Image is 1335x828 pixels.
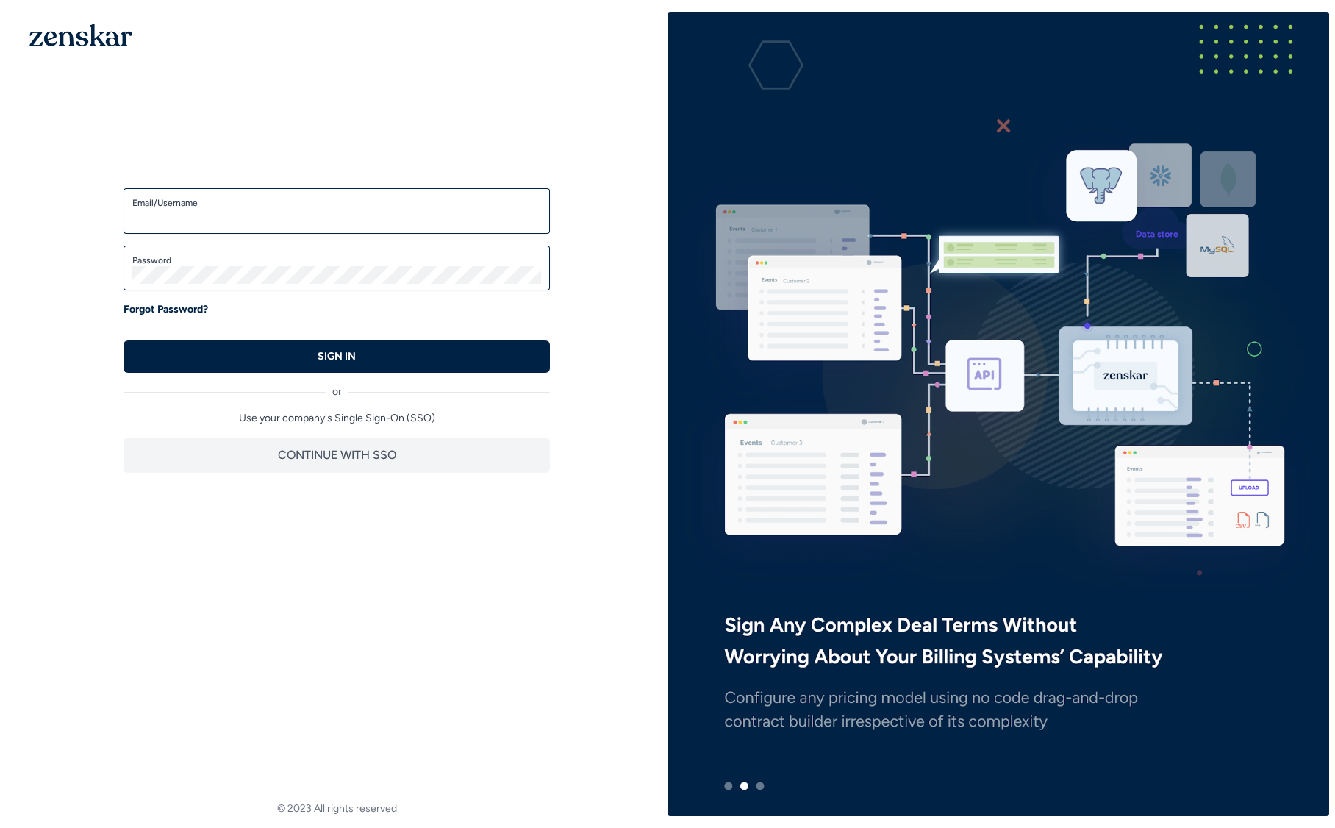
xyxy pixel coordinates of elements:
label: Email/Username [132,197,541,209]
button: CONTINUE WITH SSO [124,438,550,473]
p: Use your company's Single Sign-On (SSO) [124,411,550,426]
p: SIGN IN [318,349,356,364]
button: SIGN IN [124,340,550,373]
footer: © 2023 All rights reserved [6,802,667,816]
div: or [124,373,550,399]
a: Forgot Password? [124,302,208,317]
img: 1OGAJ2xQqyY4LXKgY66KYq0eOWRCkrZdAb3gUhuVAqdWPZE9SRJmCz+oDMSn4zDLXe31Ii730ItAGKgCKgCCgCikA4Av8PJUP... [29,24,132,46]
label: Password [132,254,541,266]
